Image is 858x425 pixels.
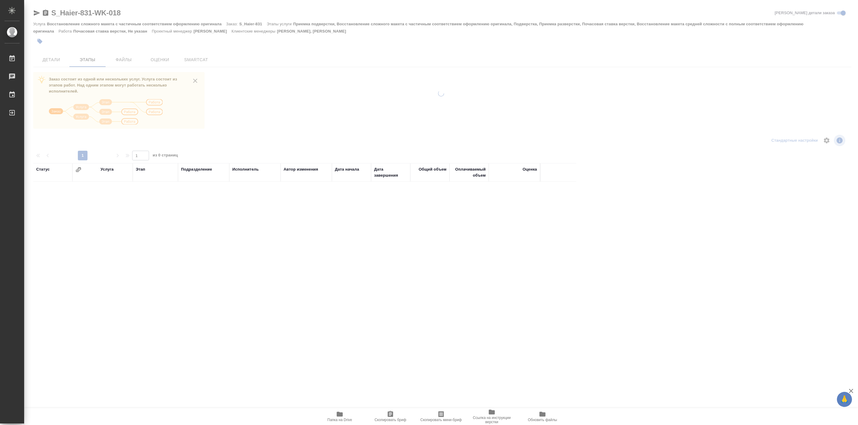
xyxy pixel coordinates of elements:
button: Сгруппировать [75,167,81,173]
div: Статус [36,166,50,172]
span: Скопировать бриф [374,418,406,422]
button: Скопировать мини-бриф [416,408,466,425]
div: Этап [136,166,145,172]
div: Услуга [100,166,113,172]
div: Дата начала [335,166,359,172]
span: Скопировать мини-бриф [420,418,462,422]
div: Исполнитель [232,166,259,172]
button: Обновить файлы [517,408,568,425]
button: Папка на Drive [314,408,365,425]
span: Обновить файлы [528,418,557,422]
div: Автор изменения [284,166,318,172]
div: Оценка [523,166,537,172]
button: Скопировать бриф [365,408,416,425]
div: Дата завершения [374,166,407,178]
div: Оплачиваемый объем [453,166,486,178]
button: Ссылка на инструкции верстки [466,408,517,425]
div: Подразделение [181,166,212,172]
button: 🙏 [837,392,852,407]
span: 🙏 [839,393,850,406]
div: Общий объем [419,166,446,172]
span: Ссылка на инструкции верстки [470,416,513,424]
span: Папка на Drive [327,418,352,422]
